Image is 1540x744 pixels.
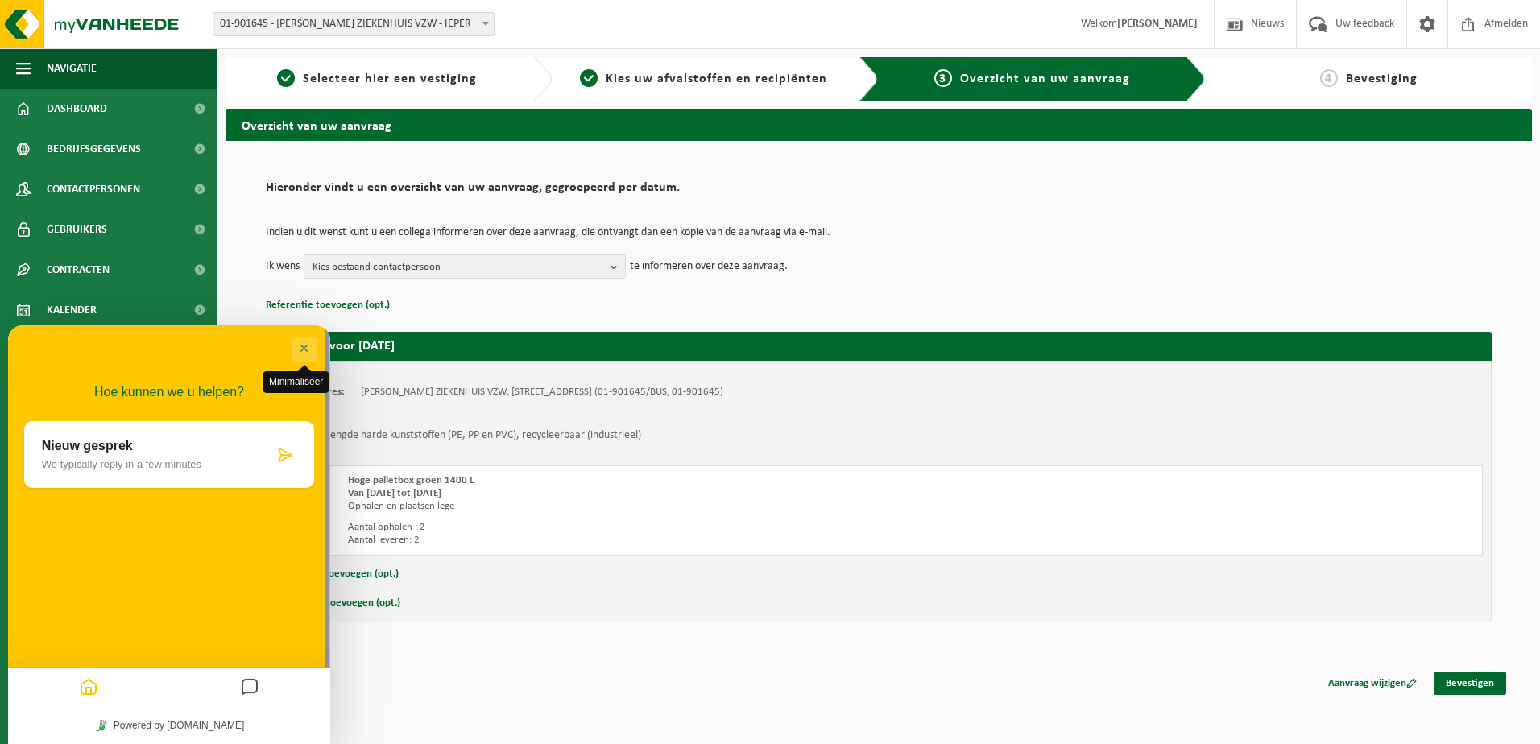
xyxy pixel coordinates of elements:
div: Ophalen en plaatsen lege [348,500,943,513]
button: Home [67,347,94,378]
span: Kies bestaand contactpersoon [313,255,604,279]
span: 01-901645 - JAN YPERMAN ZIEKENHUIS VZW - IEPER [213,12,495,36]
span: Kies uw afvalstoffen en recipiënten [606,72,827,85]
span: Contactpersonen [47,169,140,209]
span: Selecteer hier een vestiging [303,72,477,85]
img: Tawky_16x16.svg [88,395,99,406]
p: Ik wens [266,254,300,279]
h3: Gemengde harde kunststoffen (PE, PP en PVC), recycleerbaar (industrieel) [308,423,641,448]
a: 1Selecteer hier een vestiging [234,69,520,89]
a: Powered by [DOMAIN_NAME] [81,390,242,411]
p: Indien u dit wenst kunt u een collega informeren over deze aanvraag, die ontvangt dan een kopie v... [266,227,1492,238]
span: 4 [1320,69,1338,87]
iframe: chat widget [8,325,330,744]
a: 2Kies uw afvalstoffen en recipiënten [561,69,847,89]
span: Contracten [47,250,110,290]
button: Opmerking toevoegen (opt.) [275,593,400,614]
button: Referentie toevoegen (opt.) [266,295,390,316]
span: 2 [580,69,598,87]
span: 3 [934,69,952,87]
button: Messages [228,347,255,378]
span: 1 [277,69,295,87]
span: Navigatie [47,48,97,89]
h2: Overzicht van uw aanvraag [226,109,1532,140]
div: Aantal leveren: 2 [348,534,943,547]
span: Bedrijfsgegevens [47,129,141,169]
a: Bevestigen [1434,672,1506,695]
span: Bevestiging [1346,72,1418,85]
strong: Aanvraag voor [DATE] [274,340,395,353]
span: Hoge palletbox groen 1400 L [348,475,474,486]
td: [PERSON_NAME] ZIEKENHUIS VZW, [STREET_ADDRESS] (01-901645/BUS, 01-901645) [361,386,723,399]
button: Kies bestaand contactpersoon [304,254,626,279]
h2: Hieronder vindt u een overzicht van uw aanvraag, gegroepeerd per datum. [266,181,1492,203]
span: Kalender [47,290,97,330]
span: Gebruikers [47,209,107,250]
p: te informeren over deze aanvraag. [630,254,788,279]
span: 01-901645 - JAN YPERMAN ZIEKENHUIS VZW - IEPER [213,13,494,35]
div: Aantal ophalen : 2 [348,521,943,534]
button: Referentie toevoegen (opt.) [275,564,399,585]
a: Aanvraag wijzigen [1316,672,1429,695]
strong: Van [DATE] tot [DATE] [348,488,441,498]
span: Dashboard [47,89,107,129]
strong: [PERSON_NAME] [1117,18,1198,30]
span: Overzicht van uw aanvraag [960,72,1130,85]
